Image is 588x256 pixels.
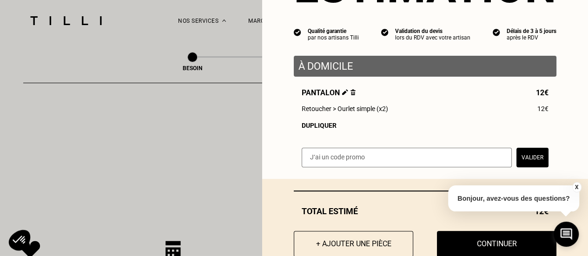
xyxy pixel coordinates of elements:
[507,28,556,34] div: Délais de 3 à 5 jours
[308,28,359,34] div: Qualité garantie
[342,89,348,95] img: Éditer
[294,28,301,36] img: icon list info
[350,89,356,95] img: Supprimer
[302,88,356,97] span: Pantalon
[448,185,579,211] p: Bonjour, avez-vous des questions?
[493,28,500,36] img: icon list info
[395,28,470,34] div: Validation du devis
[516,148,548,167] button: Valider
[507,34,556,41] div: après le RDV
[302,105,388,112] span: Retoucher > Ourlet simple (x2)
[381,28,389,36] img: icon list info
[302,122,548,129] div: Dupliquer
[536,88,548,97] span: 12€
[537,105,548,112] span: 12€
[572,182,581,192] button: X
[294,206,556,216] div: Total estimé
[308,34,359,41] div: par nos artisans Tilli
[395,34,470,41] div: lors du RDV avec votre artisan
[302,148,512,167] input: J‘ai un code promo
[298,60,552,72] p: À domicile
